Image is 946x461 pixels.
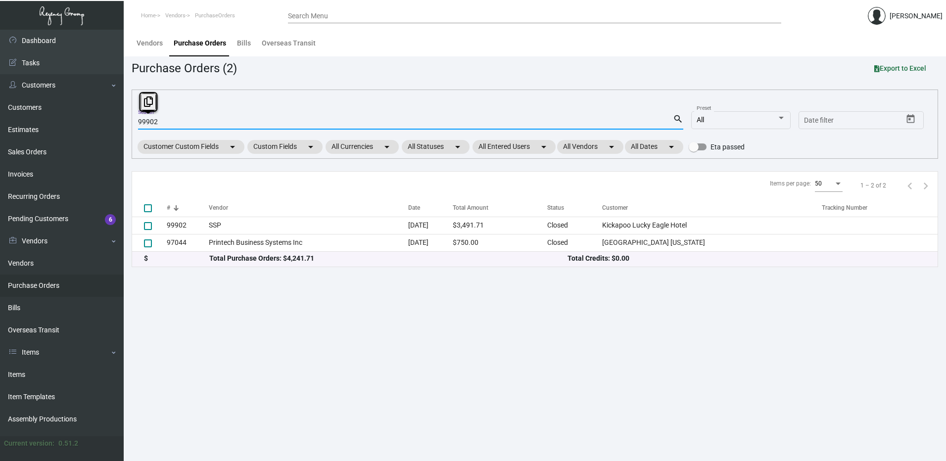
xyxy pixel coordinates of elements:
[132,59,237,77] div: Purchase Orders (2)
[843,117,891,125] input: End date
[137,38,163,48] div: Vendors
[538,141,550,153] mat-icon: arrow_drop_down
[247,140,323,154] mat-chip: Custom Fields
[547,217,602,234] td: Closed
[305,141,317,153] mat-icon: arrow_drop_down
[408,203,420,212] div: Date
[602,203,821,212] div: Customer
[903,111,919,127] button: Open calendar
[602,217,821,234] td: Kickapoo Lucky Eagle Hotel
[568,253,926,264] div: Total Credits: $0.00
[547,203,602,212] div: Status
[453,234,548,251] td: $750.00
[860,181,886,190] div: 1 – 2 of 2
[209,203,408,212] div: Vendor
[141,12,156,19] span: Home
[804,117,835,125] input: Start date
[557,140,623,154] mat-chip: All Vendors
[408,217,453,234] td: [DATE]
[874,64,926,72] span: Export to Excel
[174,38,226,48] div: Purchase Orders
[453,203,488,212] div: Total Amount
[167,203,170,212] div: #
[547,234,602,251] td: Closed
[822,203,867,212] div: Tracking Number
[167,217,209,234] td: 99902
[673,113,683,125] mat-icon: search
[58,438,78,449] div: 0.51.2
[625,140,683,154] mat-chip: All Dates
[815,180,822,187] span: 50
[547,203,564,212] div: Status
[602,203,628,212] div: Customer
[209,217,408,234] td: SSP
[144,253,209,264] div: $
[868,7,886,25] img: admin@bootstrapmaster.com
[167,203,209,212] div: #
[453,217,548,234] td: $3,491.71
[262,38,316,48] div: Overseas Transit
[665,141,677,153] mat-icon: arrow_drop_down
[918,178,934,193] button: Next page
[815,181,843,187] mat-select: Items per page:
[138,140,244,154] mat-chip: Customer Custom Fields
[770,179,811,188] div: Items per page:
[890,11,943,21] div: [PERSON_NAME]
[902,178,918,193] button: Previous page
[606,141,617,153] mat-icon: arrow_drop_down
[4,438,54,449] div: Current version:
[209,234,408,251] td: Printech Business Systems Inc
[144,96,153,107] i: Copy
[866,59,934,77] button: Export to Excel
[237,38,251,48] div: Bills
[408,234,453,251] td: [DATE]
[697,116,704,124] span: All
[326,140,399,154] mat-chip: All Currencies
[209,253,568,264] div: Total Purchase Orders: $4,241.71
[209,203,228,212] div: Vendor
[408,203,453,212] div: Date
[453,203,548,212] div: Total Amount
[473,140,556,154] mat-chip: All Entered Users
[167,234,209,251] td: 97044
[602,234,821,251] td: [GEOGRAPHIC_DATA] [US_STATE]
[227,141,238,153] mat-icon: arrow_drop_down
[710,141,745,153] span: Eta passed
[822,203,938,212] div: Tracking Number
[402,140,470,154] mat-chip: All Statuses
[452,141,464,153] mat-icon: arrow_drop_down
[165,12,186,19] span: Vendors
[381,141,393,153] mat-icon: arrow_drop_down
[195,12,235,19] span: PurchaseOrders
